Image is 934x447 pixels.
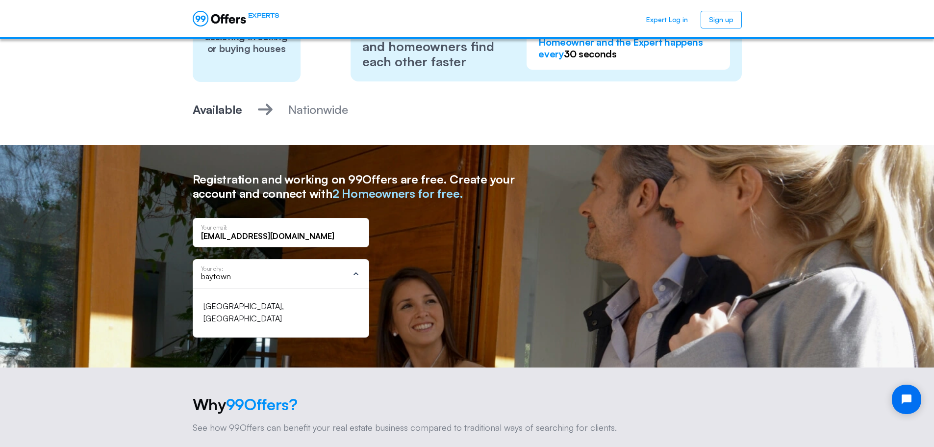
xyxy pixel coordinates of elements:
a: Sign up [701,11,741,28]
div: [GEOGRAPHIC_DATA], [GEOGRAPHIC_DATA] [203,300,347,325]
input: Start type... [201,272,349,281]
a: EXPERTS [193,11,279,26]
h4: On 99Offers, the contact between the Homeowner and the Expert happens every [538,22,718,60]
p: Available [193,103,242,117]
p: Nationwide [288,102,348,117]
iframe: Tidio Chat [884,376,930,422]
a: Expert Log in [638,11,696,28]
h2: Why [193,395,742,414]
span: 30 seconds [564,48,616,60]
span: EXPERTS [248,11,279,20]
span: 2 Homeowners for free. [332,186,463,201]
span: 99Offers? [226,394,298,414]
p: Your email: [201,225,227,230]
p: Your city: [201,266,223,271]
h2: Registration and working on 99Offers are free. Create your account and connect with [193,172,518,218]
